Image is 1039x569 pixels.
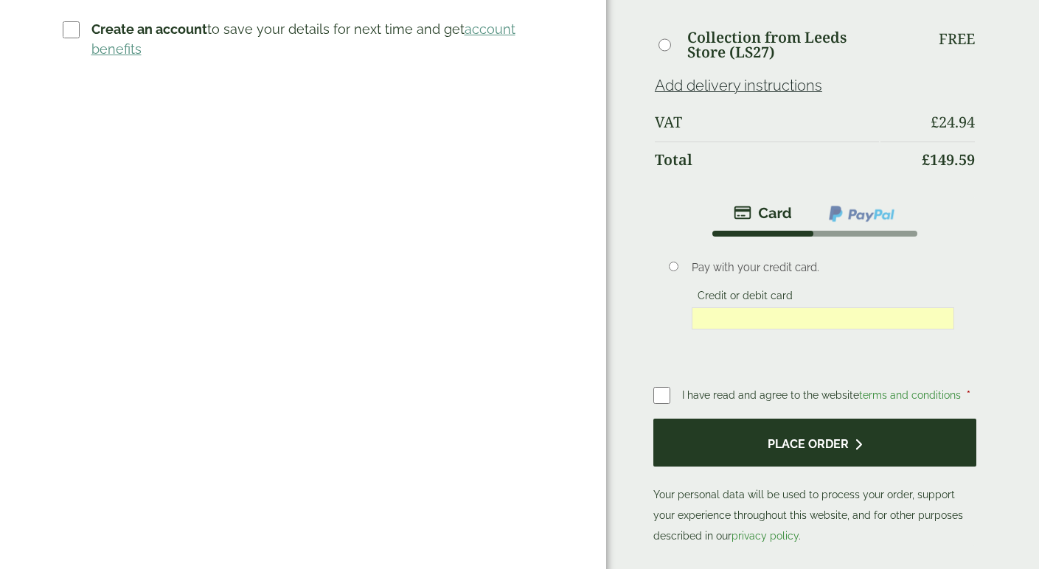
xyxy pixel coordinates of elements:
[859,389,961,401] a: terms and conditions
[655,105,879,140] th: VAT
[653,419,977,467] button: Place order
[655,77,822,94] a: Add delivery instructions
[931,112,939,132] span: £
[922,150,930,170] span: £
[687,30,880,60] label: Collection from Leeds Store (LS27)
[931,112,975,132] bdi: 24.94
[732,530,799,542] a: privacy policy
[939,30,975,48] p: Free
[682,389,964,401] span: I have read and agree to the website
[655,142,879,178] th: Total
[967,389,970,401] abbr: required
[91,19,559,59] p: to save your details for next time and get
[734,204,792,222] img: stripe.png
[922,150,975,170] bdi: 149.59
[91,21,207,37] strong: Create an account
[692,290,799,306] label: Credit or debit card
[696,312,950,325] iframe: Secure card payment input frame
[653,419,977,546] p: Your personal data will be used to process your order, support your experience throughout this we...
[827,204,896,223] img: ppcp-gateway.png
[692,259,954,276] p: Pay with your credit card.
